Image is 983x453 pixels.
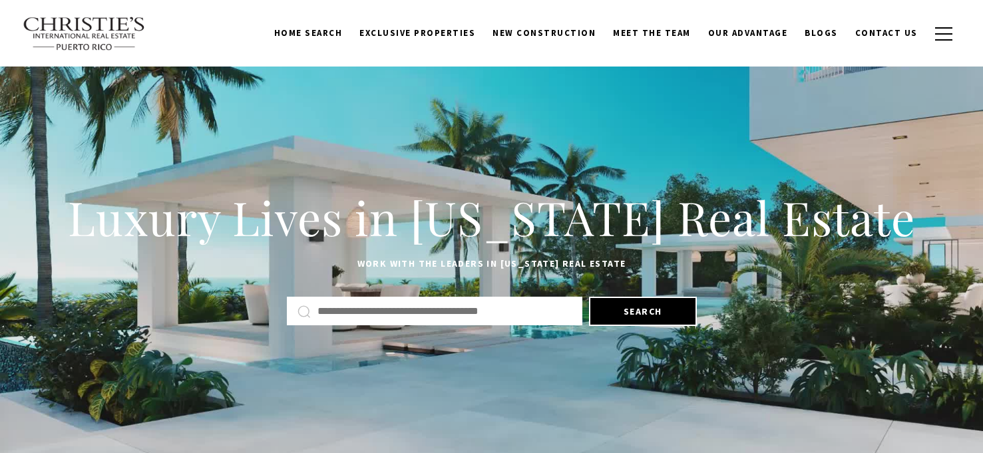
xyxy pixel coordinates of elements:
[351,21,484,46] a: Exclusive Properties
[266,21,351,46] a: Home Search
[484,21,604,46] a: New Construction
[59,256,924,272] p: Work with the leaders in [US_STATE] Real Estate
[604,21,699,46] a: Meet the Team
[492,27,596,39] span: New Construction
[23,17,146,51] img: Christie's International Real Estate text transparent background
[59,188,924,247] h1: Luxury Lives in [US_STATE] Real Estate
[699,21,797,46] a: Our Advantage
[359,27,475,39] span: Exclusive Properties
[796,21,847,46] a: Blogs
[589,297,697,326] button: Search
[805,27,838,39] span: Blogs
[855,27,918,39] span: Contact Us
[708,27,788,39] span: Our Advantage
